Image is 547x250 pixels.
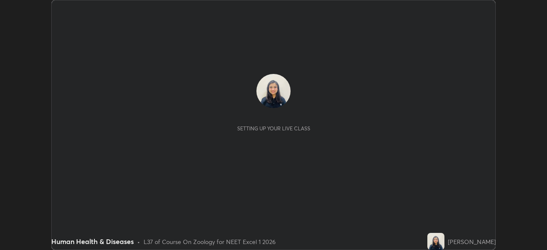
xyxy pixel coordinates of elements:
div: L37 of Course On Zoology for NEET Excel 1 2026 [144,237,276,246]
div: [PERSON_NAME] [448,237,496,246]
img: 4d3cbe263ddf4dc9b2d989329401025d.jpg [256,74,291,108]
div: • [137,237,140,246]
img: 4d3cbe263ddf4dc9b2d989329401025d.jpg [427,233,444,250]
div: Human Health & Diseases [51,236,134,247]
div: Setting up your live class [237,125,310,132]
